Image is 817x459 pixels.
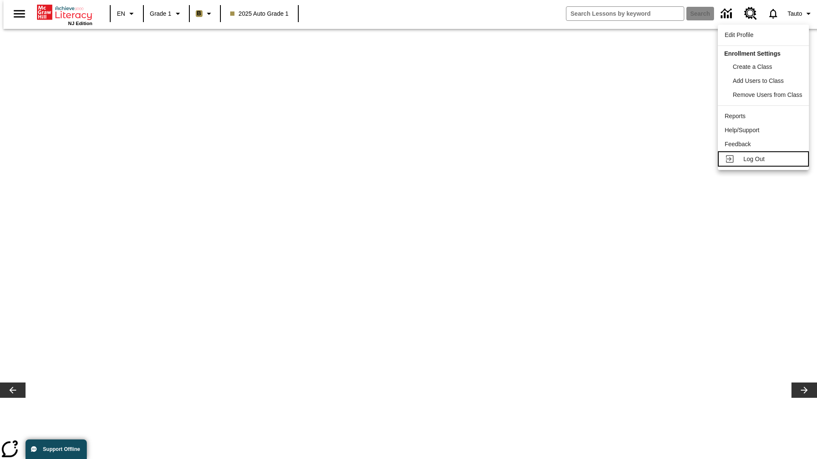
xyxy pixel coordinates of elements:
span: Log Out [743,156,765,162]
span: Remove Users from Class [733,91,802,98]
span: Create a Class [733,63,772,70]
span: Help/Support [725,127,760,133]
body: Maximum 600 characters Press Escape to exit toolbar Press Alt + F10 to reach toolbar [3,7,124,22]
span: Feedback [725,141,751,147]
span: Add Users to Class [733,77,784,84]
span: Enrollment Settings [724,50,780,57]
span: Reports [725,113,746,119]
p: Class Announcements attachment at [DATE] 1:22:52 PM [3,7,124,22]
span: Edit Profile [725,31,754,38]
